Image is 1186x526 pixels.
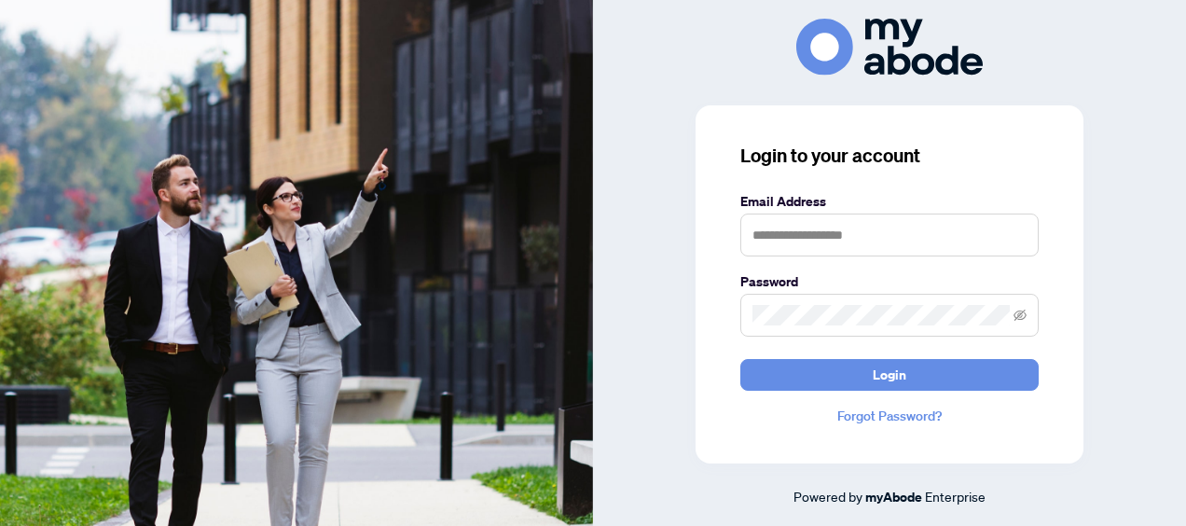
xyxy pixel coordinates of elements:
[865,487,922,507] a: myAbode
[925,488,986,505] span: Enterprise
[740,191,1039,212] label: Email Address
[740,359,1039,391] button: Login
[793,488,862,505] span: Powered by
[1014,309,1027,322] span: eye-invisible
[740,406,1039,426] a: Forgot Password?
[740,143,1039,169] h3: Login to your account
[873,360,906,390] span: Login
[740,271,1039,292] label: Password
[796,19,983,76] img: ma-logo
